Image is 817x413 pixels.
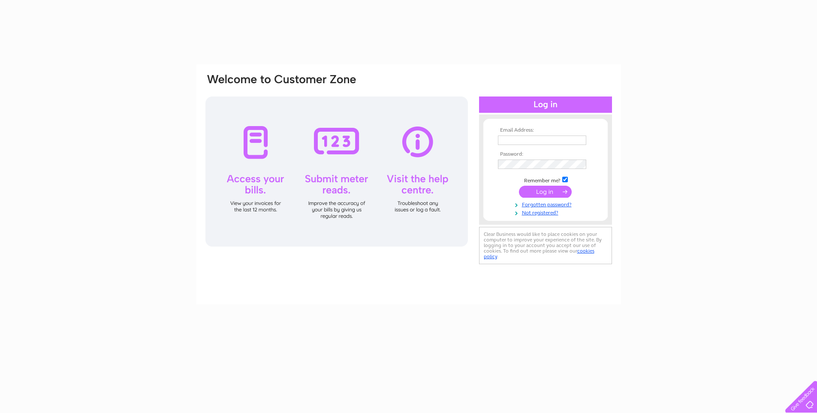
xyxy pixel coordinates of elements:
[479,227,612,264] div: Clear Business would like to place cookies on your computer to improve your experience of the sit...
[496,175,595,184] td: Remember me?
[496,127,595,133] th: Email Address:
[519,186,572,198] input: Submit
[496,151,595,157] th: Password:
[498,200,595,208] a: Forgotten password?
[498,208,595,216] a: Not registered?
[484,248,594,259] a: cookies policy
